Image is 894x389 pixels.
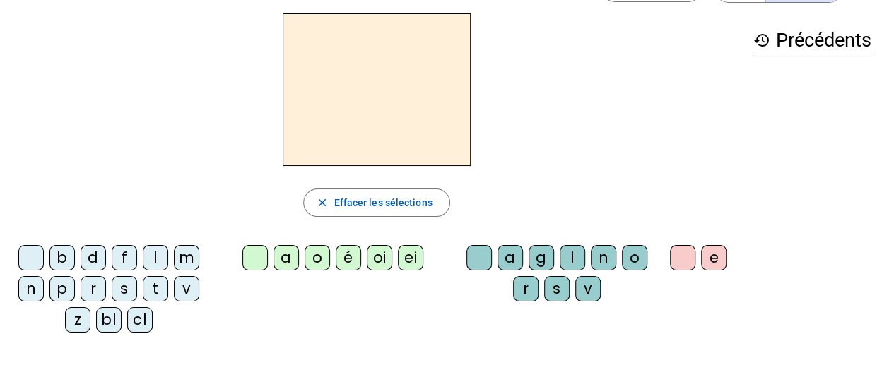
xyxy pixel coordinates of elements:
[336,245,361,270] div: é
[174,276,199,301] div: v
[112,245,137,270] div: f
[112,276,137,301] div: s
[305,245,330,270] div: o
[367,245,392,270] div: oi
[143,245,168,270] div: l
[513,276,539,301] div: r
[274,245,299,270] div: a
[65,307,90,333] div: z
[49,276,75,301] div: p
[591,245,616,270] div: n
[575,276,601,301] div: v
[622,245,647,270] div: o
[49,245,75,270] div: b
[560,245,585,270] div: l
[398,245,423,270] div: ei
[315,196,328,209] mat-icon: close
[81,245,106,270] div: d
[18,276,44,301] div: n
[529,245,554,270] div: g
[143,276,168,301] div: t
[96,307,122,333] div: bl
[174,245,199,270] div: m
[701,245,727,270] div: e
[753,32,770,49] mat-icon: history
[544,276,570,301] div: s
[127,307,153,333] div: cl
[81,276,106,301] div: r
[498,245,523,270] div: a
[334,194,432,211] span: Effacer les sélections
[303,188,449,217] button: Effacer les sélections
[753,25,871,56] h3: Précédents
